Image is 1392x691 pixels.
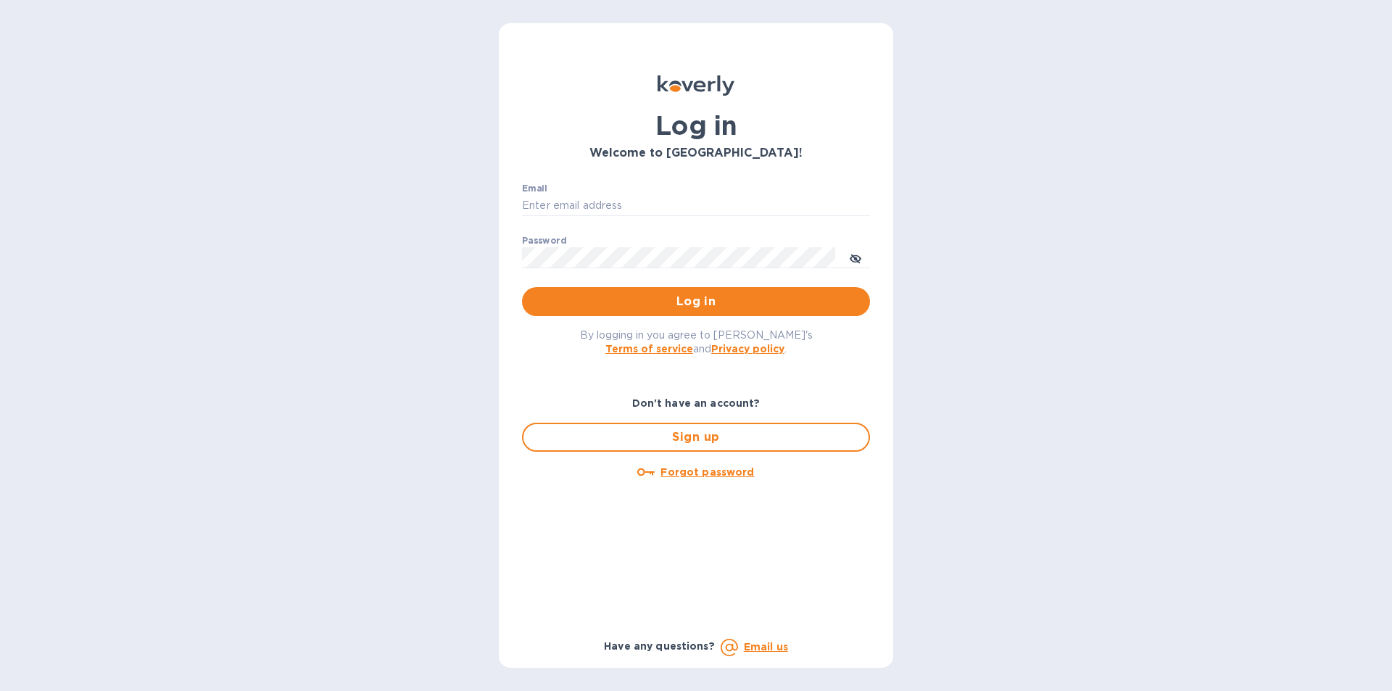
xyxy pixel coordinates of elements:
[522,236,566,245] label: Password
[522,195,870,217] input: Enter email address
[604,640,715,652] b: Have any questions?
[535,429,857,446] span: Sign up
[522,423,870,452] button: Sign up
[522,110,870,141] h1: Log in
[522,287,870,316] button: Log in
[632,397,761,409] b: Don't have an account?
[711,343,784,355] a: Privacy policy
[744,641,788,653] a: Email us
[841,243,870,272] button: toggle password visibility
[522,146,870,160] h3: Welcome to [GEOGRAPHIC_DATA]!
[580,329,813,355] span: By logging in you agree to [PERSON_NAME]'s and .
[522,184,547,193] label: Email
[605,343,693,355] a: Terms of service
[658,75,734,96] img: Koverly
[660,466,754,478] u: Forgot password
[534,293,858,310] span: Log in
